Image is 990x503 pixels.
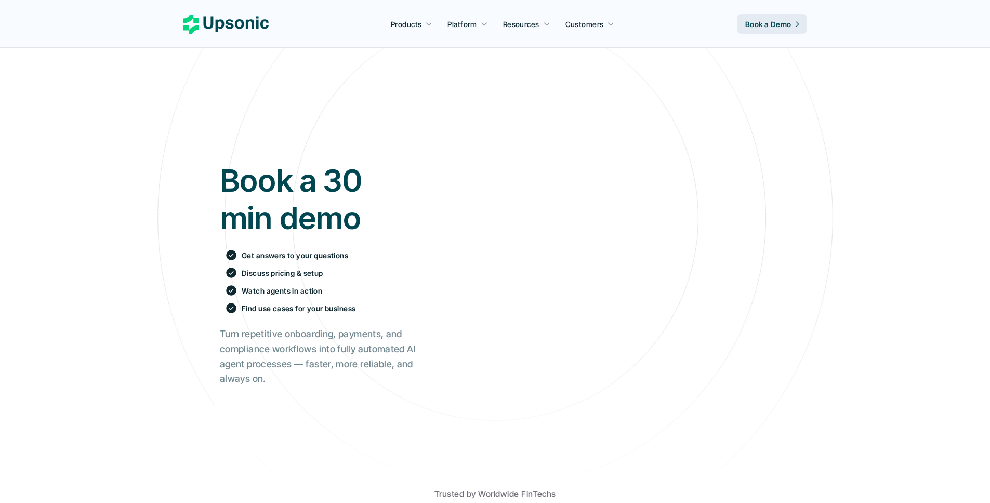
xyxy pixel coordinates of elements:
[220,327,416,387] h2: Turn repetitive onboarding, payments, and compliance workflows into fully automated AI agent proc...
[391,19,421,30] p: Products
[447,19,477,30] p: Platform
[565,19,604,30] p: Customers
[242,250,348,261] p: Get answers to your questions
[434,486,556,501] p: Trusted by Worldwide FinTechs
[242,268,323,279] p: Discuss pricing & setup
[220,162,416,236] h1: Book a 30 min demo
[385,15,439,33] a: Products
[745,19,791,30] p: Book a Demo
[242,285,322,296] p: Watch agents in action
[242,303,355,314] p: Find use cases for your business
[737,14,807,34] a: Book a Demo
[503,19,539,30] p: Resources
